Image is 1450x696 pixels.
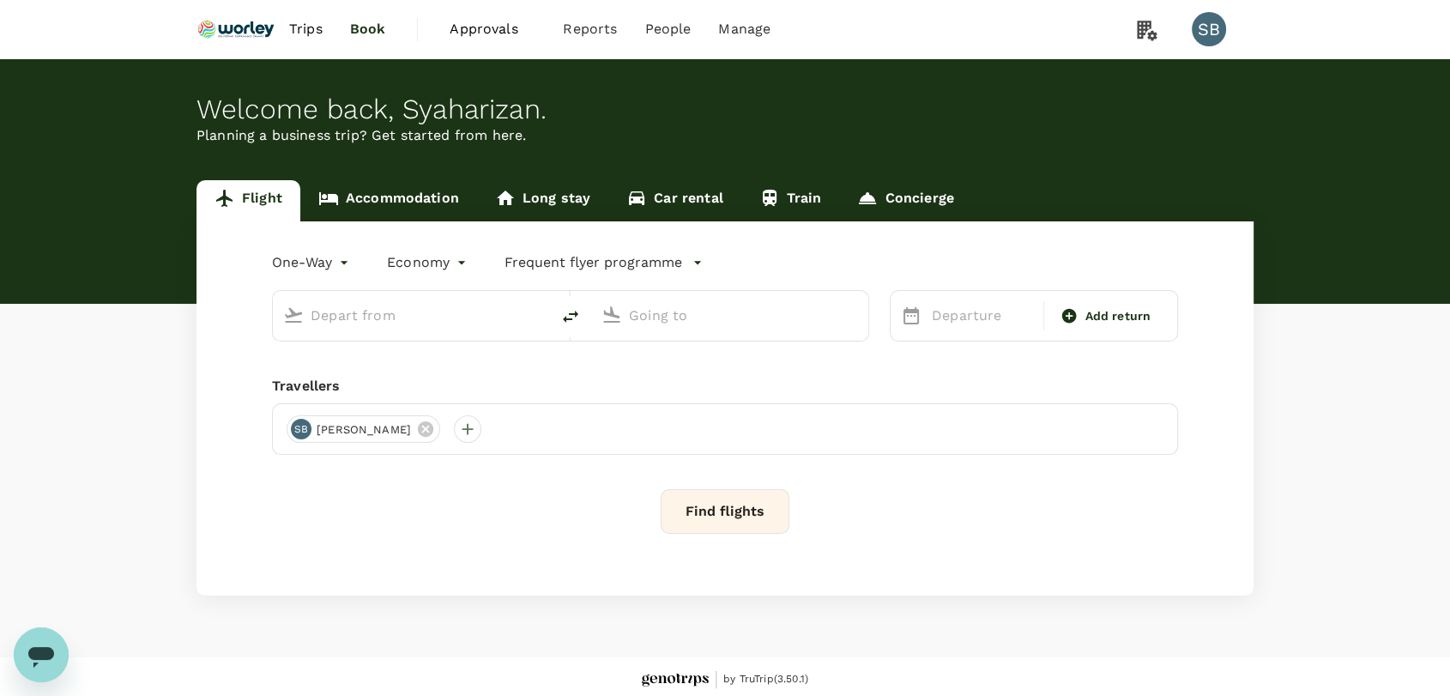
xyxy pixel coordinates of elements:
img: Ranhill Worley Sdn Bhd [196,10,275,48]
a: Train [741,180,840,221]
div: SB[PERSON_NAME] [287,415,440,443]
button: Find flights [661,489,789,534]
a: Car rental [608,180,741,221]
span: Book [350,19,386,39]
button: delete [550,296,591,337]
span: People [644,19,691,39]
a: Flight [196,180,300,221]
p: Planning a business trip? Get started from here. [196,125,1254,146]
img: Genotrips - ALL [642,674,709,687]
span: by TruTrip ( 3.50.1 ) [723,671,808,688]
a: Concierge [839,180,971,221]
input: Depart from [311,302,514,329]
button: Frequent flyer programme [504,252,703,273]
span: Reports [563,19,617,39]
button: Open [538,313,541,317]
div: One-Way [272,249,353,276]
div: Welcome back , Syaharizan . [196,94,1254,125]
span: Approvals [450,19,535,39]
p: Departure [932,306,1033,326]
iframe: Button to launch messaging window [14,627,69,682]
p: Frequent flyer programme [504,252,682,273]
button: Open [856,313,860,317]
div: SB [291,419,311,439]
div: Travellers [272,376,1178,396]
a: Long stay [477,180,608,221]
span: [PERSON_NAME] [306,421,421,439]
div: SB [1192,12,1226,46]
a: Accommodation [300,180,477,221]
span: Add return [1084,307,1151,325]
input: Going to [629,302,832,329]
div: Economy [387,249,470,276]
span: Manage [718,19,770,39]
span: Trips [289,19,323,39]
